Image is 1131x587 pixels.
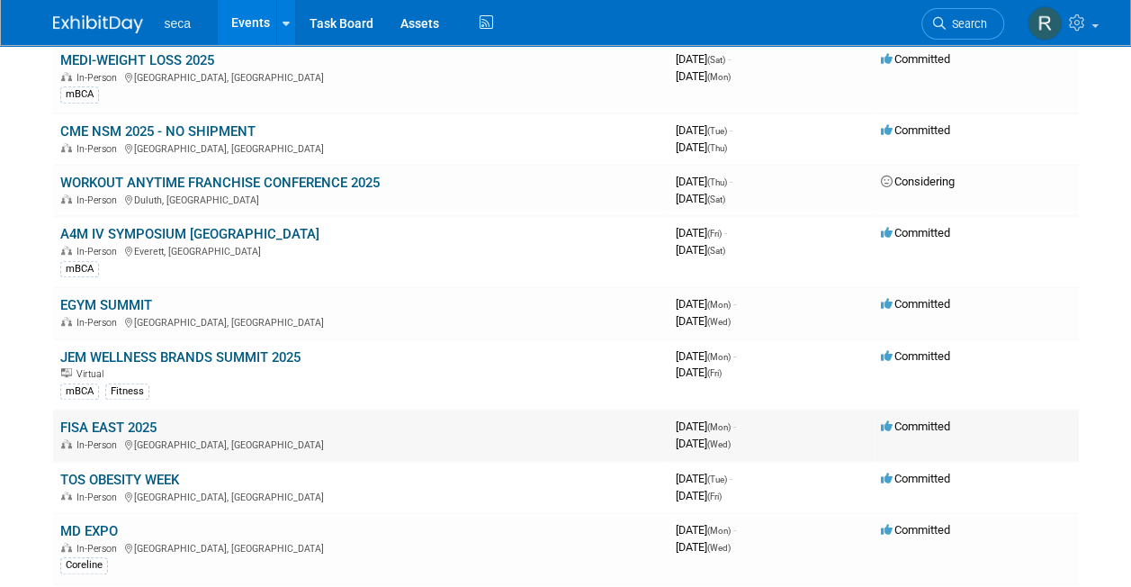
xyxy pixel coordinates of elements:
span: (Tue) [707,474,727,484]
span: [DATE] [676,297,736,311]
span: Committed [881,420,950,433]
span: In-Person [76,246,122,257]
span: Considering [881,175,955,188]
span: [DATE] [676,175,732,188]
a: Search [921,8,1004,40]
span: (Mon) [707,526,731,536]
a: MD EXPO [60,523,118,539]
span: [DATE] [676,437,731,450]
span: (Sat) [707,55,725,65]
span: - [733,349,736,363]
div: Fitness [105,384,149,400]
span: Virtual [76,368,109,380]
span: - [730,175,732,188]
div: Coreline [60,557,108,573]
span: (Mon) [707,300,731,310]
span: (Thu) [707,143,727,153]
span: In-Person [76,492,122,503]
span: In-Person [76,317,122,329]
img: Virtual Event [61,368,72,377]
span: (Fri) [707,229,722,239]
a: MEDI-WEIGHT LOSS 2025 [60,52,214,68]
span: In-Person [76,439,122,451]
span: seca [165,16,192,31]
span: [DATE] [676,140,727,154]
a: WORKOUT ANYTIME FRANCHISE CONFERENCE 2025 [60,175,380,191]
img: In-Person Event [61,143,72,152]
span: (Mon) [707,72,731,82]
span: [DATE] [676,349,736,363]
img: ExhibitDay [53,15,143,33]
span: Committed [881,52,950,66]
div: [GEOGRAPHIC_DATA], [GEOGRAPHIC_DATA] [60,437,661,451]
span: Committed [881,472,950,485]
span: - [730,472,732,485]
span: Committed [881,123,950,137]
div: [GEOGRAPHIC_DATA], [GEOGRAPHIC_DATA] [60,140,661,155]
span: - [724,226,727,239]
div: Everett, [GEOGRAPHIC_DATA] [60,243,661,257]
img: In-Person Event [61,246,72,255]
span: [DATE] [676,192,725,205]
div: mBCA [60,261,99,277]
span: Search [946,17,987,31]
a: A4M IV SYMPOSIUM [GEOGRAPHIC_DATA] [60,226,319,242]
a: EGYM SUMMIT [60,297,152,313]
img: In-Person Event [61,492,72,501]
span: Committed [881,226,950,239]
div: mBCA [60,384,99,400]
a: FISA EAST 2025 [60,420,157,436]
span: - [733,523,736,537]
span: (Thu) [707,177,727,187]
span: - [733,420,736,433]
span: [DATE] [676,523,736,537]
span: [DATE] [676,69,731,83]
span: (Wed) [707,317,731,327]
span: [DATE] [676,472,732,485]
img: Rachel Jordan [1028,6,1062,41]
span: [DATE] [676,52,731,66]
span: (Fri) [707,492,722,501]
span: In-Person [76,543,122,555]
div: mBCA [60,86,99,103]
span: (Tue) [707,126,727,136]
div: [GEOGRAPHIC_DATA], [GEOGRAPHIC_DATA] [60,69,661,84]
a: TOS OBESITY WEEK [60,472,179,488]
span: - [733,297,736,311]
span: (Sat) [707,246,725,256]
span: [DATE] [676,540,731,554]
img: In-Person Event [61,439,72,448]
span: - [730,123,732,137]
span: Committed [881,349,950,363]
span: [DATE] [676,123,732,137]
span: [DATE] [676,366,722,379]
img: In-Person Event [61,317,72,326]
div: [GEOGRAPHIC_DATA], [GEOGRAPHIC_DATA] [60,489,661,503]
span: [DATE] [676,243,725,257]
span: - [728,52,731,66]
span: (Mon) [707,422,731,432]
span: [DATE] [676,489,722,502]
span: In-Person [76,72,122,84]
a: CME NSM 2025 - NO SHIPMENT [60,123,256,140]
span: [DATE] [676,420,736,433]
span: In-Person [76,143,122,155]
span: Committed [881,297,950,311]
a: JEM WELLNESS BRANDS SUMMIT 2025 [60,349,301,366]
span: (Sat) [707,194,725,204]
span: [DATE] [676,226,727,239]
span: (Wed) [707,543,731,553]
div: Duluth, [GEOGRAPHIC_DATA] [60,192,661,206]
span: (Wed) [707,439,731,449]
span: [DATE] [676,314,731,328]
span: Committed [881,523,950,537]
img: In-Person Event [61,543,72,552]
div: [GEOGRAPHIC_DATA], [GEOGRAPHIC_DATA] [60,314,661,329]
span: In-Person [76,194,122,206]
span: (Fri) [707,368,722,378]
div: [GEOGRAPHIC_DATA], [GEOGRAPHIC_DATA] [60,540,661,555]
img: In-Person Event [61,72,72,81]
img: In-Person Event [61,194,72,203]
span: (Mon) [707,352,731,362]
